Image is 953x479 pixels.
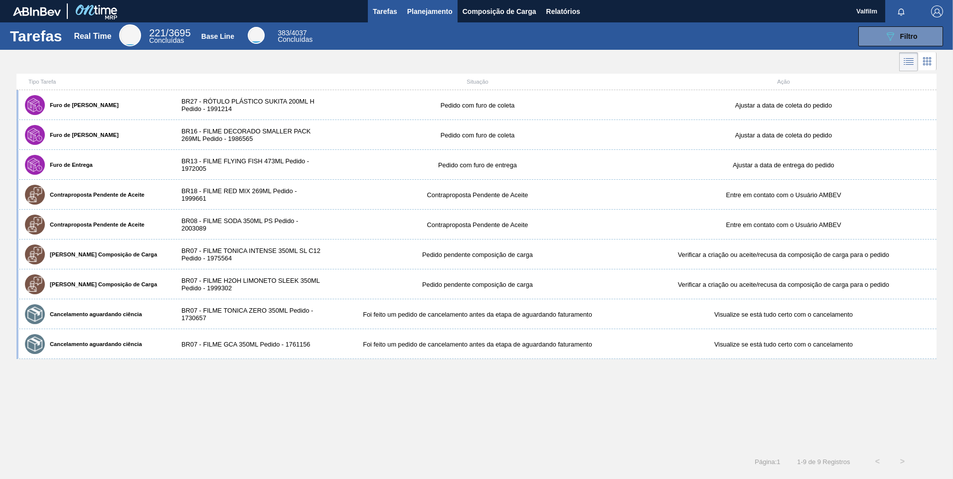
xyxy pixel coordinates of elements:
[149,27,165,38] span: 221
[631,161,937,169] div: Ajustar a data de entrega do pedido
[324,79,631,85] div: Situação
[899,52,918,71] div: Visão em Lista
[171,187,324,202] div: BR18 - FILME RED MIX 269ML Pedido - 1999661
[119,24,141,46] div: Real Time
[631,341,937,348] div: Visualize se está tudo certo com o cancelamento
[631,281,937,288] div: Verificar a criação ou aceite/recusa da composição de carga para o pedido
[858,26,943,46] button: Filtro
[45,341,142,347] label: Cancelamento aguardando ciência
[463,5,536,17] span: Composição de Carga
[171,217,324,232] div: BR08 - FILME SODA 350ML PS Pedido - 2003089
[10,30,62,42] h1: Tarefas
[324,191,631,199] div: Contraproposta Pendente de Aceite
[631,79,937,85] div: Ação
[631,131,937,139] div: Ajustar a data de coleta do pedido
[171,277,324,292] div: BR07 - FILME H2OH LIMONETO SLEEK 350ML Pedido - 1999302
[74,32,111,41] div: Real Time
[373,5,397,17] span: Tarefas
[45,162,93,168] label: Furo de Entrega
[546,5,580,17] span: Relatórios
[171,127,324,142] div: BR16 - FILME DECORADO SMALLER PACK 269ML Pedido - 1986565
[45,222,145,228] label: Contraproposta Pendente de Aceite
[171,341,324,348] div: BR07 - FILME GCA 350ML Pedido - 1761156
[324,102,631,109] div: Pedido com furo de coleta
[865,449,890,474] button: <
[900,32,918,40] span: Filtro
[45,192,145,198] label: Contraproposta Pendente de Aceite
[631,251,937,258] div: Verificar a criação ou aceite/recusa da composição de carga para o pedido
[18,79,171,85] div: Tipo Tarefa
[407,5,453,17] span: Planejamento
[755,458,780,466] span: Página : 1
[45,132,119,138] label: Furo de [PERSON_NAME]
[324,311,631,318] div: Foi feito um pedido de cancelamento antes da etapa de aguardando faturamento
[45,281,157,287] label: [PERSON_NAME] Composição de Carga
[278,29,307,37] span: / 4037
[45,102,119,108] label: Furo de [PERSON_NAME]
[45,311,142,317] label: Cancelamento aguardando ciência
[918,52,937,71] div: Visão em Cards
[885,4,917,18] button: Notificações
[13,7,61,16] img: TNhmsLtSVTkK8tSr43FrP2fwEKptu5GPRR3wAAAABJRU5ErkJggg==
[795,458,850,466] span: 1 - 9 de 9 Registros
[171,307,324,322] div: BR07 - FILME TONICA ZERO 350ML Pedido - 1730657
[201,32,234,40] div: Base Line
[890,449,915,474] button: >
[278,35,313,43] span: Concluídas
[149,27,190,38] span: / 3695
[149,29,190,44] div: Real Time
[324,281,631,288] div: Pedido pendente composição de carga
[149,36,184,44] span: Concluídas
[324,131,631,139] div: Pedido com furo de coleta
[631,221,937,229] div: Entre em contato com o Usuário AMBEV
[278,29,289,37] span: 383
[324,161,631,169] div: Pedido com furo de entrega
[248,27,265,44] div: Base Line
[324,221,631,229] div: Contraproposta Pendente de Aceite
[171,98,324,113] div: BR27 - RÓTULO PLÁSTICO SUKITA 200ML H Pedido - 1991214
[324,341,631,348] div: Foi feito um pedido de cancelamento antes da etapa de aguardando faturamento
[45,251,157,257] label: [PERSON_NAME] Composição de Carga
[631,191,937,199] div: Entre em contato com o Usuário AMBEV
[931,5,943,17] img: Logout
[631,102,937,109] div: Ajustar a data de coleta do pedido
[278,30,313,43] div: Base Line
[171,247,324,262] div: BR07 - FILME TONICA INTENSE 350ML SL C12 Pedido - 1975564
[324,251,631,258] div: Pedido pendente composição de carga
[171,157,324,172] div: BR13 - FILME FLYING FISH 473ML Pedido - 1972005
[631,311,937,318] div: Visualize se está tudo certo com o cancelamento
